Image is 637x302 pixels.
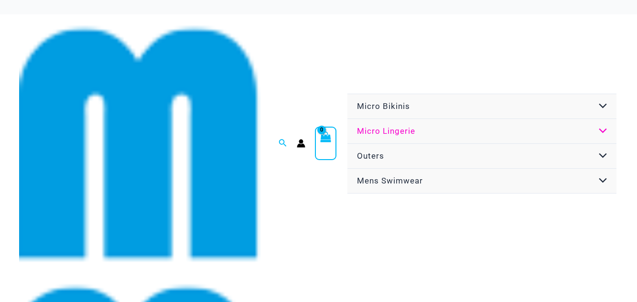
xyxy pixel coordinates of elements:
[279,138,287,150] a: Search icon link
[297,139,305,148] a: Account icon link
[357,126,415,136] span: Micro Lingerie
[357,176,423,185] span: Mens Swimwear
[347,119,616,144] a: Micro LingerieMenu ToggleMenu Toggle
[357,101,410,111] span: Micro Bikinis
[347,169,616,194] a: Mens SwimwearMenu ToggleMenu Toggle
[347,94,616,119] a: Micro BikinisMenu ToggleMenu Toggle
[315,127,336,160] a: View Shopping Cart, empty
[347,144,616,169] a: OutersMenu ToggleMenu Toggle
[346,92,618,195] nav: Site Navigation
[357,151,384,161] span: Outers
[19,23,260,264] img: cropped mm emblem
